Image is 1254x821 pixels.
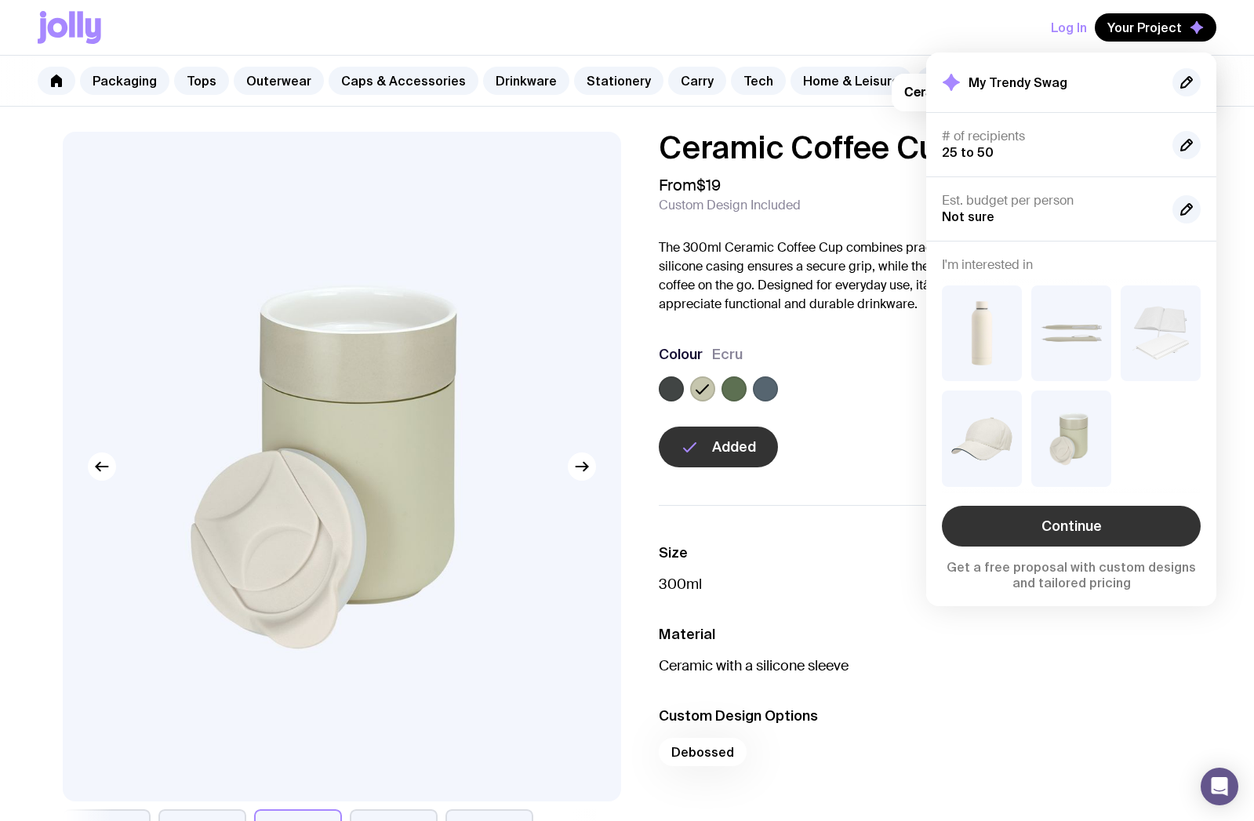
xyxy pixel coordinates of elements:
h3: Size [659,543,1192,562]
span: Ecru [712,345,743,364]
span: Your Project [1107,20,1182,35]
a: Packaging [80,67,169,95]
strong: Ceramic Coffee Cup [904,84,1023,100]
h3: Material [659,625,1192,644]
h3: Custom Design Options [659,707,1192,725]
a: Tops [174,67,229,95]
p: Get a free proposal with custom designs and tailored pricing [942,559,1201,590]
span: has been added to your wishlist [904,84,1204,100]
h4: Est. budget per person [942,193,1160,209]
button: Your Project [1095,13,1216,42]
h4: I'm interested in [942,257,1201,273]
a: Continue [942,506,1201,547]
span: Added [712,438,756,456]
p: The 300ml Ceramic Coffee Cup combines practicality with simple design. Its heat-resistant silicon... [659,238,1192,314]
button: Added [659,427,778,467]
span: Not sure [942,209,994,223]
a: Caps & Accessories [329,67,478,95]
div: Open Intercom Messenger [1201,768,1238,805]
p: Ceramic with a silicone sleeve [659,656,1192,675]
h2: My Trendy Swag [969,74,1067,90]
h3: Colour [659,345,703,364]
h4: # of recipients [942,129,1160,144]
a: Drinkware [483,67,569,95]
a: Stationery [574,67,663,95]
a: Outerwear [234,67,324,95]
span: From [659,176,721,194]
span: $19 [696,175,721,195]
span: Custom Design Included [659,198,801,213]
h1: Ceramic Coffee Cup [659,132,1192,163]
a: Carry [668,67,726,95]
p: 300ml [659,575,1192,594]
a: Tech [731,67,786,95]
a: Home & Leisure [791,67,912,95]
span: 25 to 50 [942,145,994,159]
button: Log In [1051,13,1087,42]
